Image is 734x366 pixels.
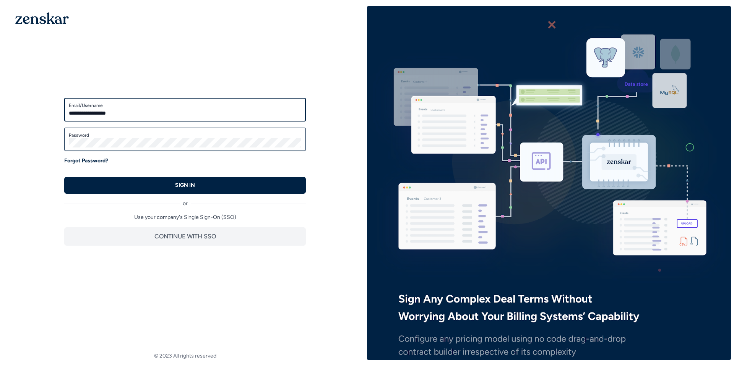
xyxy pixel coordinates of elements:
footer: © 2023 All rights reserved [3,352,367,360]
img: 1OGAJ2xQqyY4LXKgY66KYq0eOWRCkrZdAb3gUhuVAqdWPZE9SRJmCz+oDMSn4zDLXe31Ii730ItAGKgCKgCCgCikA4Av8PJUP... [15,12,69,24]
div: or [64,194,306,207]
a: Forgot Password? [64,157,108,165]
button: CONTINUE WITH SSO [64,227,306,246]
label: Email/Username [69,102,301,109]
p: SIGN IN [175,181,195,189]
label: Password [69,132,301,138]
p: Use your company's Single Sign-On (SSO) [64,214,306,221]
button: SIGN IN [64,177,306,194]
